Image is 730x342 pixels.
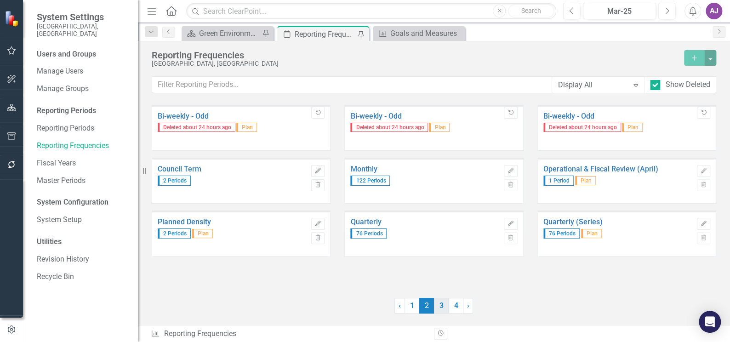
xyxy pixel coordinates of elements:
span: 122 Periods [350,176,390,186]
div: Reporting Frequencies [295,28,355,40]
span: Plan [429,123,450,132]
div: System Configuration [37,197,129,208]
div: Mar-25 [586,6,653,17]
span: Plan [581,229,602,238]
a: Master Periods [37,176,129,186]
input: Filter Reporting Periods... [152,76,552,93]
span: Deleted about 24 hours ago [158,123,235,132]
span: 2 Periods [158,176,191,186]
button: Search [508,5,554,17]
a: Reporting Periods [37,123,129,134]
a: 4 [449,298,463,313]
div: Reporting Frequencies [152,50,679,60]
div: Goals and Measures [390,28,462,39]
div: Reporting Frequencies [151,329,427,339]
span: Deleted about 24 hours ago [350,123,428,132]
a: Green Environment Landing Page [184,28,260,39]
div: Show Deleted [666,80,710,90]
span: 2 [419,298,434,313]
a: Reporting Frequencies [37,141,129,151]
span: 1 Period [543,176,574,186]
a: Bi-weekly - Odd [350,112,499,120]
span: Plan [192,229,213,238]
a: Operational & Fiscal Review (April) [543,165,692,173]
span: Deleted about 24 hours ago [543,123,621,132]
a: Monthly [350,165,499,173]
span: 76 Periods [350,228,387,239]
a: Revision History [37,254,129,265]
div: Users and Groups [37,49,129,60]
div: Reporting Periods [37,106,129,116]
input: Search ClearPoint... [186,3,556,19]
button: Mar-25 [583,3,656,19]
span: Search [521,7,541,14]
a: Manage Groups [37,84,129,94]
a: Bi-weekly - Odd [543,112,692,120]
button: AJ [706,3,722,19]
a: Recycle Bin [37,272,129,282]
a: Planned Density [158,218,307,226]
img: ClearPoint Strategy [5,11,21,27]
a: Manage Users [37,66,129,77]
span: ‹ [399,301,401,310]
span: 2 Periods [158,228,191,239]
a: 3 [434,298,449,313]
a: Goals and Measures [375,28,462,39]
span: Plan [575,176,596,185]
span: Plan [236,123,257,132]
span: Plan [622,123,643,132]
span: 76 Periods [543,228,580,239]
a: Quarterly [350,218,499,226]
div: Display All [558,80,628,90]
a: Fiscal Years [37,158,129,169]
div: Open Intercom Messenger [699,311,721,333]
a: Council Term [158,165,307,173]
a: System Setup [37,215,129,225]
a: 1 [405,298,419,313]
div: [GEOGRAPHIC_DATA], [GEOGRAPHIC_DATA] [152,60,679,67]
span: › [467,301,469,310]
span: System Settings [37,11,129,23]
div: Green Environment Landing Page [199,28,260,39]
a: Quarterly (Series) [543,218,692,226]
small: [GEOGRAPHIC_DATA], [GEOGRAPHIC_DATA] [37,23,129,38]
a: Bi-weekly - Odd [158,112,307,120]
div: Utilities [37,237,129,247]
